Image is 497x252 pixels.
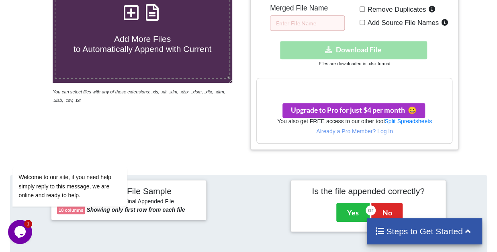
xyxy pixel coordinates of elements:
[74,34,211,54] span: Add More Files to Automatically Append with Current
[282,103,425,118] button: Upgrade to Pro for just $4 per monthsmile
[257,82,452,91] h3: Your files are more than 1 MB
[405,106,417,114] span: smile
[371,203,403,221] button: No
[53,89,225,103] i: You can select files with any of these extensions: .xls, .xlt, .xlm, .xlsx, .xlsm, .xltx, .xltm, ...
[8,93,153,216] iframe: chat widget
[270,15,345,31] input: Enter File Name
[336,203,370,221] button: Yes
[257,127,452,135] p: Already a Pro Member? Log In
[365,19,439,27] span: Add Source File Names
[8,220,34,244] iframe: chat widget
[297,186,440,196] h4: Is the file appended correctly?
[291,106,417,114] span: Upgrade to Pro for just $4 per month
[385,118,432,124] a: Split Spreadsheets
[319,61,390,66] small: Files are downloaded in .xlsx format
[270,4,345,12] h5: Merged File Name
[375,226,474,236] h4: Steps to Get Started
[257,118,452,125] h6: You also get FREE access to our other tool
[365,6,426,13] span: Remove Duplicates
